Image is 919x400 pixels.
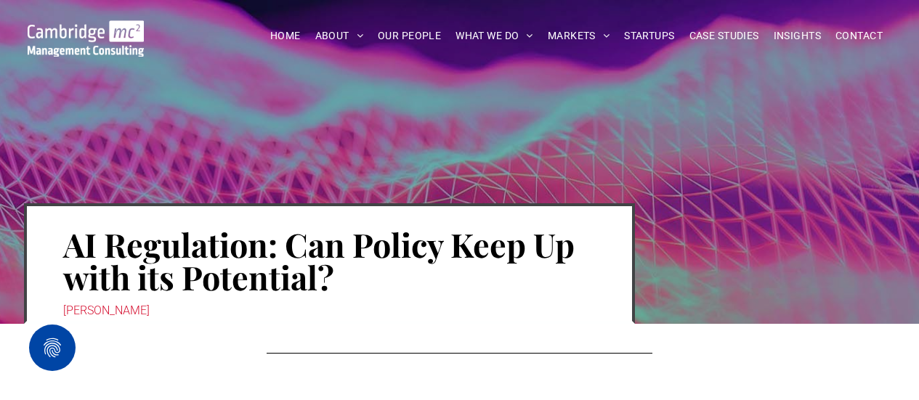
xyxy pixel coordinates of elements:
a: INSIGHTS [766,25,828,47]
a: CONTACT [828,25,890,47]
a: OUR PEOPLE [371,25,448,47]
a: MARKETS [541,25,617,47]
h1: AI Regulation: Can Policy Keep Up with its Potential? [63,226,596,295]
img: Go to Homepage [28,20,145,57]
a: WHAT WE DO [448,25,541,47]
a: CASE STUDIES [682,25,766,47]
a: STARTUPS [617,25,681,47]
a: ABOUT [308,25,371,47]
a: Your Business Transformed | Cambridge Management Consulting [28,23,145,38]
div: [PERSON_NAME] [63,301,596,321]
a: HOME [263,25,308,47]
